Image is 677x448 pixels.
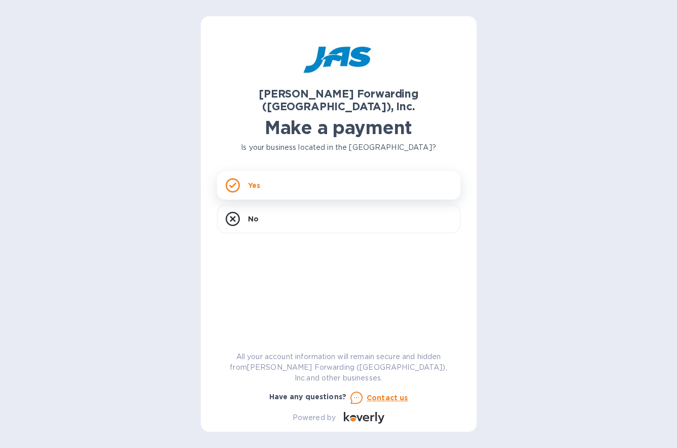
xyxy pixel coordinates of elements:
p: Powered by [293,412,336,423]
p: All your account information will remain secure and hidden from [PERSON_NAME] Forwarding ([GEOGRA... [217,351,460,383]
p: No [248,214,259,224]
b: [PERSON_NAME] Forwarding ([GEOGRAPHIC_DATA]), Inc. [259,87,418,113]
p: Is your business located in the [GEOGRAPHIC_DATA]? [217,142,460,153]
b: Have any questions? [269,393,347,401]
h1: Make a payment [217,117,460,138]
u: Contact us [367,394,408,402]
p: Yes [248,180,260,190]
